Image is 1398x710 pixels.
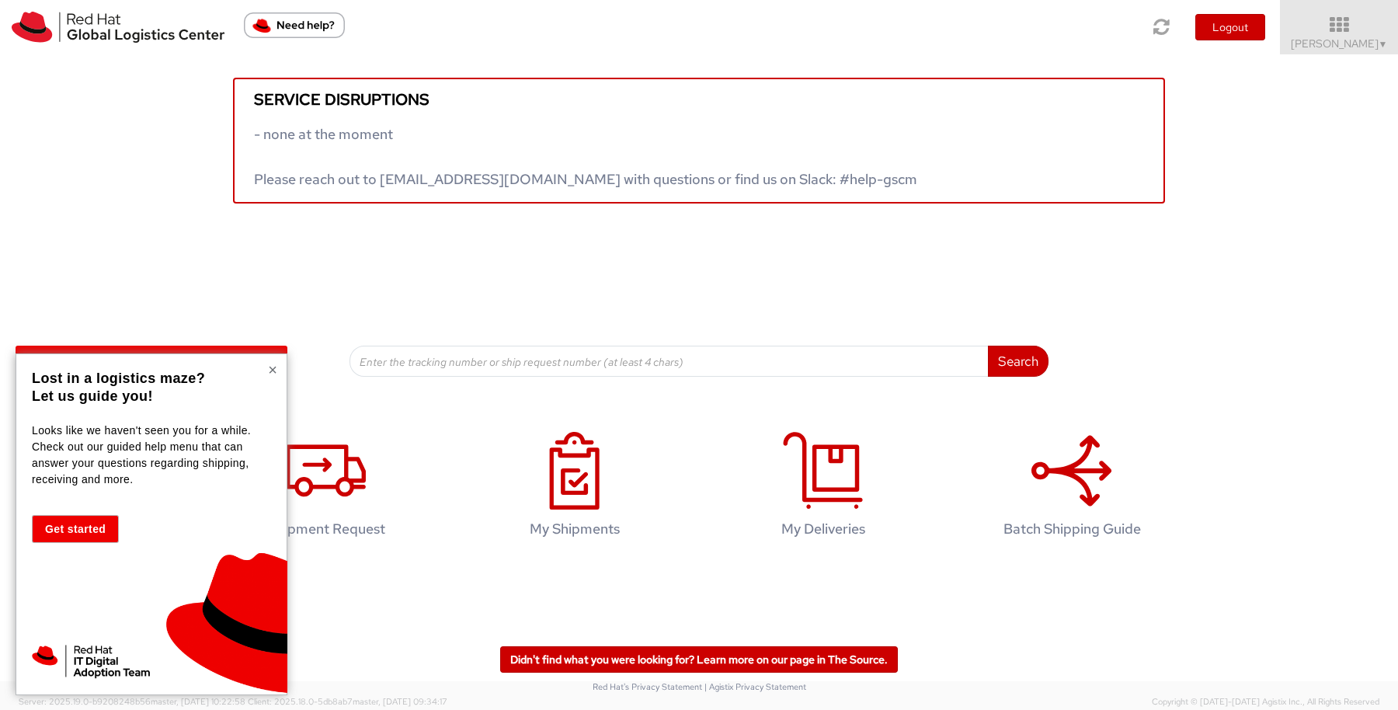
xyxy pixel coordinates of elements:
[32,423,267,488] p: Looks like we haven't seen you for a while. Check out our guided help menu that can answer your q...
[458,416,691,561] a: My Shipments
[500,646,898,673] a: Didn't find what you were looking for? Learn more on our page in The Source.
[32,388,153,404] strong: Let us guide you!
[233,78,1165,204] a: Service disruptions - none at the moment Please reach out to [EMAIL_ADDRESS][DOMAIN_NAME] with qu...
[723,521,923,537] h4: My Deliveries
[19,696,245,707] span: Server: 2025.19.0-b9208248b56
[353,696,447,707] span: master, [DATE] 09:34:17
[707,416,940,561] a: My Deliveries
[32,515,119,543] button: Get started
[151,696,245,707] span: master, [DATE] 10:22:58
[1379,38,1388,50] span: ▼
[349,346,989,377] input: Enter the tracking number or ship request number (at least 4 chars)
[210,416,443,561] a: Shipment Request
[32,371,205,386] strong: Lost in a logistics maze?
[1291,37,1388,50] span: [PERSON_NAME]
[254,91,1144,108] h5: Service disruptions
[12,12,224,43] img: rh-logistics-00dfa346123c4ec078e1.svg
[226,521,426,537] h4: Shipment Request
[955,416,1188,561] a: Batch Shipping Guide
[1195,14,1265,40] button: Logout
[248,696,447,707] span: Client: 2025.18.0-5db8ab7
[593,681,702,692] a: Red Hat's Privacy Statement
[244,12,345,38] button: Need help?
[268,362,277,378] button: Close
[1152,696,1379,708] span: Copyright © [DATE]-[DATE] Agistix Inc., All Rights Reserved
[988,346,1048,377] button: Search
[475,521,675,537] h4: My Shipments
[254,125,917,188] span: - none at the moment Please reach out to [EMAIL_ADDRESS][DOMAIN_NAME] with questions or find us o...
[972,521,1172,537] h4: Batch Shipping Guide
[704,681,806,692] a: | Agistix Privacy Statement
